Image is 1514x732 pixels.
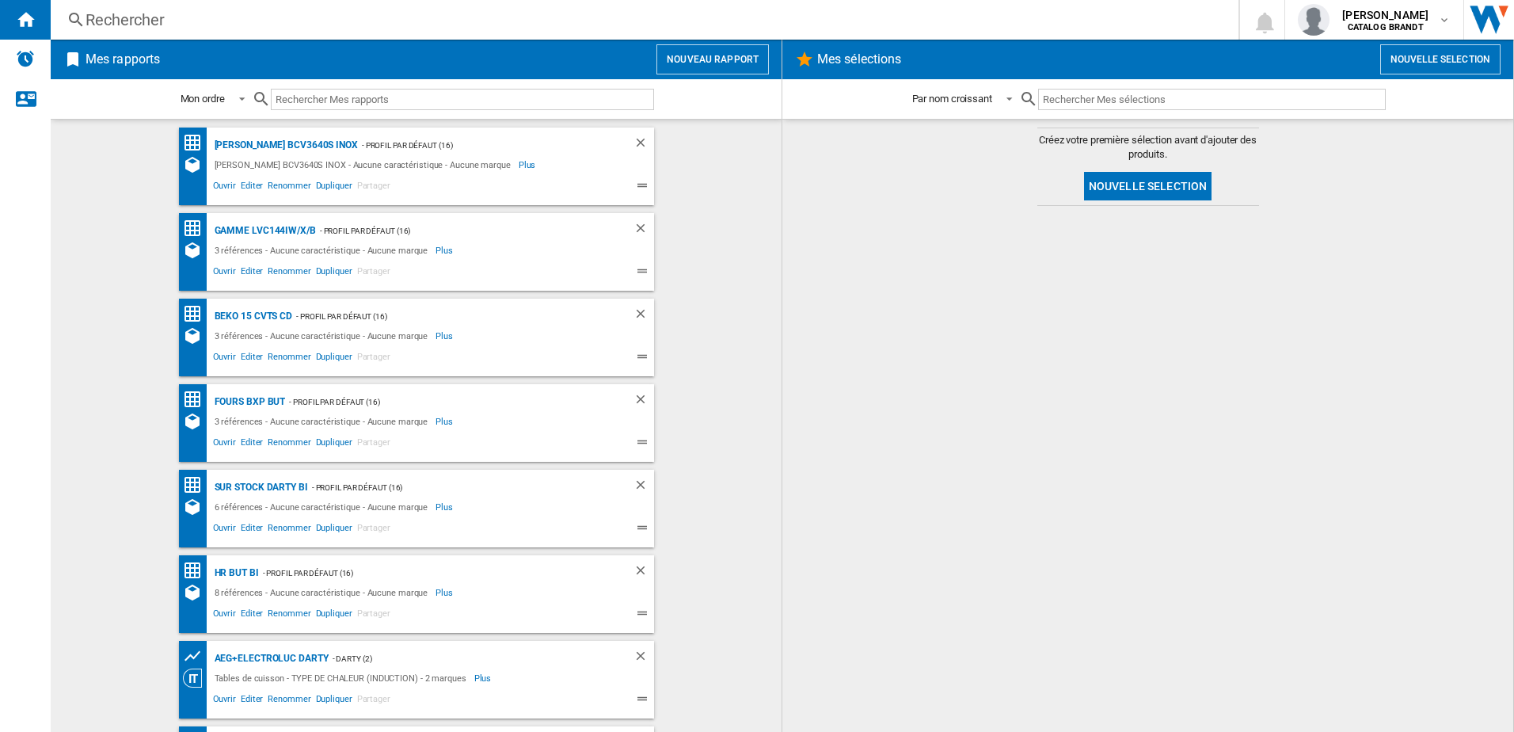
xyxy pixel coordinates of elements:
button: Nouveau rapport [656,44,769,74]
span: Plus [436,241,455,260]
div: Matrice des prix [183,561,211,581]
span: Dupliquer [314,435,355,454]
div: Supprimer [633,649,654,669]
div: Références [183,498,211,517]
div: 3 références - Aucune caractéristique - Aucune marque [211,412,436,431]
div: Matrice des prix [183,390,211,410]
span: Partager [355,692,393,711]
div: Matrice des prix [183,133,211,153]
span: Editer [238,264,265,283]
span: Plus [436,498,455,517]
span: Plus [474,669,494,688]
span: Ouvrir [211,435,238,454]
div: Supprimer [633,221,654,241]
span: Renommer [265,264,313,283]
span: Ouvrir [211,520,238,539]
span: Dupliquer [314,264,355,283]
div: - Profil par défaut (16) [292,307,601,326]
img: alerts-logo.svg [16,49,35,68]
div: Supprimer [633,563,654,583]
div: Matrice des prix [183,219,211,238]
div: Supprimer [633,392,654,412]
div: Tables de cuisson - TYPE DE CHALEUR (INDUCTION) - 2 marques [211,669,474,688]
b: CATALOG BRANDT [1348,22,1424,32]
span: Editer [238,349,265,368]
div: Références [183,583,211,602]
span: Ouvrir [211,606,238,625]
div: FOURS BXP BUT [211,392,286,412]
span: Editer [238,606,265,625]
span: Dupliquer [314,349,355,368]
span: Ouvrir [211,264,238,283]
div: Supprimer [633,478,654,498]
div: Références [183,241,211,260]
img: profile.jpg [1298,4,1330,36]
h2: Mes rapports [82,44,163,74]
input: Rechercher Mes rapports [271,89,654,110]
div: Mon ordre [181,93,225,105]
div: Tableau des prix des produits [183,646,211,666]
div: Par nom croissant [912,93,992,105]
span: Editer [238,520,265,539]
span: Partager [355,520,393,539]
span: Ouvrir [211,692,238,711]
div: Gamme LVC144IW/X/B [211,221,316,241]
span: Partager [355,606,393,625]
div: 6 références - Aucune caractéristique - Aucune marque [211,498,436,517]
span: Renommer [265,520,313,539]
span: Editer [238,178,265,197]
span: Ouvrir [211,349,238,368]
span: Partager [355,349,393,368]
span: Renommer [265,606,313,625]
span: Renommer [265,435,313,454]
div: - Profil par défaut (16) [308,478,602,498]
div: AEG+ELECTROLUC DARTY [211,649,329,669]
span: Editer [238,435,265,454]
div: [PERSON_NAME] BCV3640S INOX [211,135,358,155]
div: HR BUT BI [211,563,259,583]
div: Références [183,412,211,431]
span: Plus [436,583,455,602]
button: Nouvelle selection [1380,44,1501,74]
div: 8 références - Aucune caractéristique - Aucune marque [211,583,436,602]
div: Matrice des prix [183,304,211,324]
span: Plus [436,412,455,431]
span: Dupliquer [314,520,355,539]
div: Supprimer [633,135,654,155]
span: Ouvrir [211,178,238,197]
div: 3 références - Aucune caractéristique - Aucune marque [211,241,436,260]
span: Créez votre première sélection avant d'ajouter des produits. [1037,133,1259,162]
span: Plus [436,326,455,345]
div: - DARTY (2) [329,649,602,669]
span: Renommer [265,178,313,197]
div: 3 références - Aucune caractéristique - Aucune marque [211,326,436,345]
div: - Profil par défaut (16) [316,221,602,241]
div: BEKO 15 CVTS CD [211,307,293,326]
div: Matrice des prix [183,475,211,495]
div: Rechercher [86,9,1197,31]
div: Supprimer [633,307,654,326]
span: Plus [519,155,538,174]
div: Vision Catégorie [183,669,211,688]
span: Dupliquer [314,692,355,711]
div: Références [183,326,211,345]
div: SUR STOCK DARTY BI [211,478,308,498]
span: Renommer [265,349,313,368]
span: Partager [355,178,393,197]
div: - Profil par défaut (16) [358,135,602,155]
div: - Profil par défaut (16) [259,563,602,583]
span: Dupliquer [314,606,355,625]
h2: Mes sélections [814,44,904,74]
button: Nouvelle selection [1084,172,1212,200]
span: Editer [238,692,265,711]
span: Partager [355,435,393,454]
span: [PERSON_NAME] [1342,7,1428,23]
div: [PERSON_NAME] BCV3640S INOX - Aucune caractéristique - Aucune marque [211,155,519,174]
div: - Profil par défaut (16) [285,392,601,412]
span: Dupliquer [314,178,355,197]
span: Partager [355,264,393,283]
span: Renommer [265,692,313,711]
div: Références [183,155,211,174]
input: Rechercher Mes sélections [1038,89,1386,110]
